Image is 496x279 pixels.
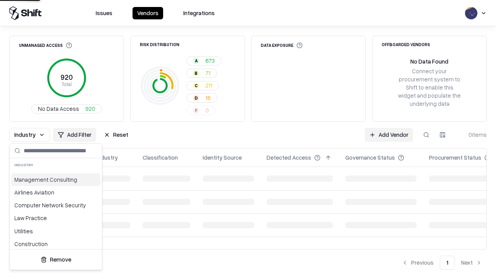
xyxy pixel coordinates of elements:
div: Management Consulting [11,173,100,186]
button: Remove [13,253,99,267]
div: Airlines Aviation [11,186,100,199]
div: Computer Network Security [11,199,100,212]
div: Construction [11,238,100,250]
div: Law Practice [11,212,100,224]
div: Suggestions [10,172,102,249]
div: Utilities [11,225,100,238]
div: Industry [10,158,102,172]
